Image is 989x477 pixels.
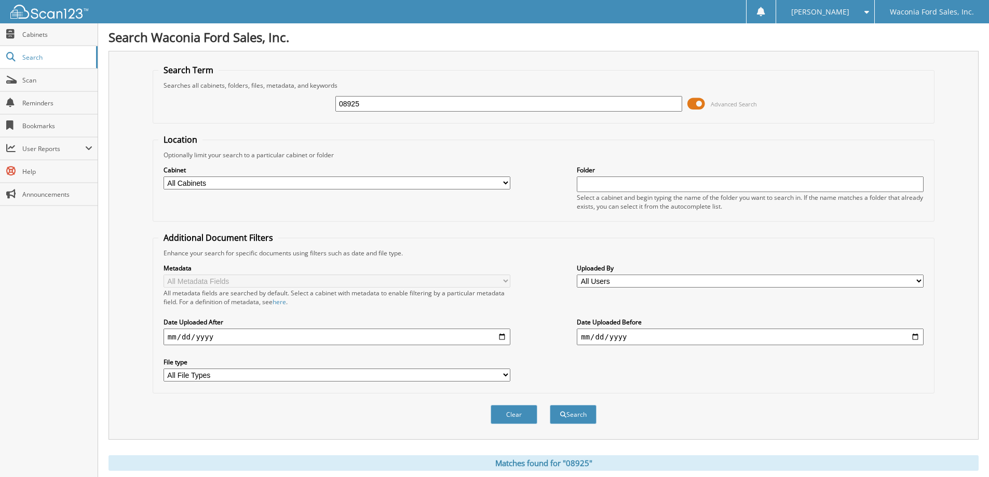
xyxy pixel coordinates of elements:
[550,405,597,424] button: Search
[158,134,202,145] legend: Location
[577,193,924,211] div: Select a cabinet and begin typing the name of the folder you want to search in. If the name match...
[109,455,979,471] div: Matches found for "08925"
[577,166,924,174] label: Folder
[791,9,849,15] span: [PERSON_NAME]
[577,264,924,272] label: Uploaded By
[22,99,92,107] span: Reminders
[890,9,974,15] span: Waconia Ford Sales, Inc.
[273,297,286,306] a: here
[22,144,85,153] span: User Reports
[22,53,91,62] span: Search
[22,76,92,85] span: Scan
[164,289,510,306] div: All metadata fields are searched by default. Select a cabinet with metadata to enable filtering b...
[577,318,924,326] label: Date Uploaded Before
[491,405,537,424] button: Clear
[164,358,510,366] label: File type
[577,329,924,345] input: end
[158,232,278,243] legend: Additional Document Filters
[22,167,92,176] span: Help
[158,64,219,76] legend: Search Term
[109,29,979,46] h1: Search Waconia Ford Sales, Inc.
[164,264,510,272] label: Metadata
[158,151,929,159] div: Optionally limit your search to a particular cabinet or folder
[158,249,929,257] div: Enhance your search for specific documents using filters such as date and file type.
[711,100,757,108] span: Advanced Search
[22,190,92,199] span: Announcements
[164,166,510,174] label: Cabinet
[164,318,510,326] label: Date Uploaded After
[164,329,510,345] input: start
[22,30,92,39] span: Cabinets
[158,81,929,90] div: Searches all cabinets, folders, files, metadata, and keywords
[10,5,88,19] img: scan123-logo-white.svg
[22,121,92,130] span: Bookmarks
